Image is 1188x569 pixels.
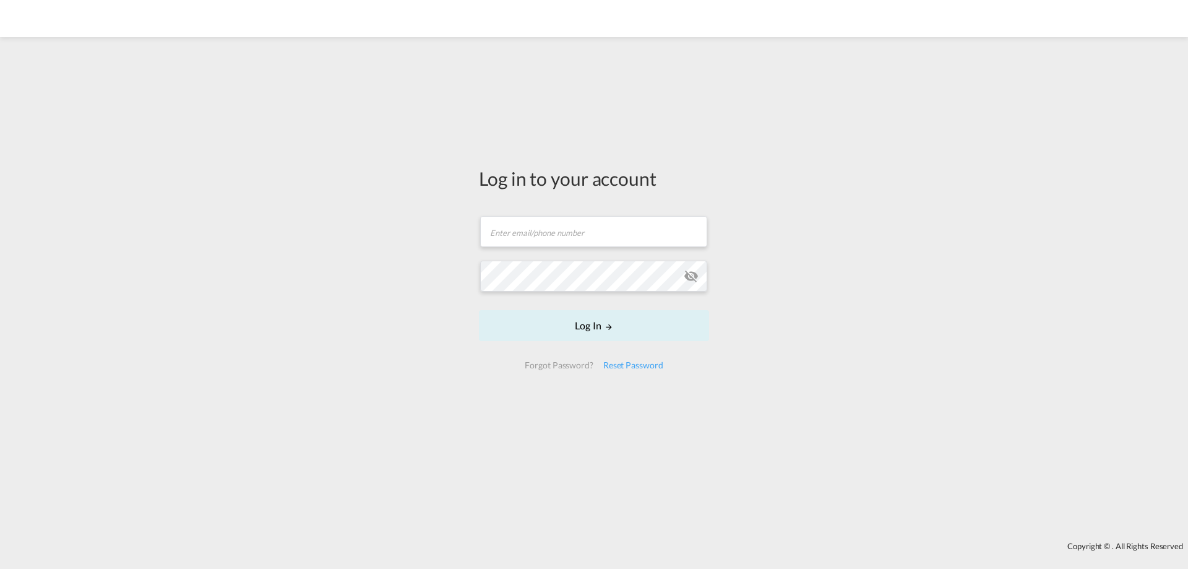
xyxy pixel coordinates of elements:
[520,354,598,376] div: Forgot Password?
[479,310,709,341] button: LOGIN
[598,354,668,376] div: Reset Password
[684,269,699,284] md-icon: icon-eye-off
[479,165,709,191] div: Log in to your account
[480,216,707,247] input: Enter email/phone number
